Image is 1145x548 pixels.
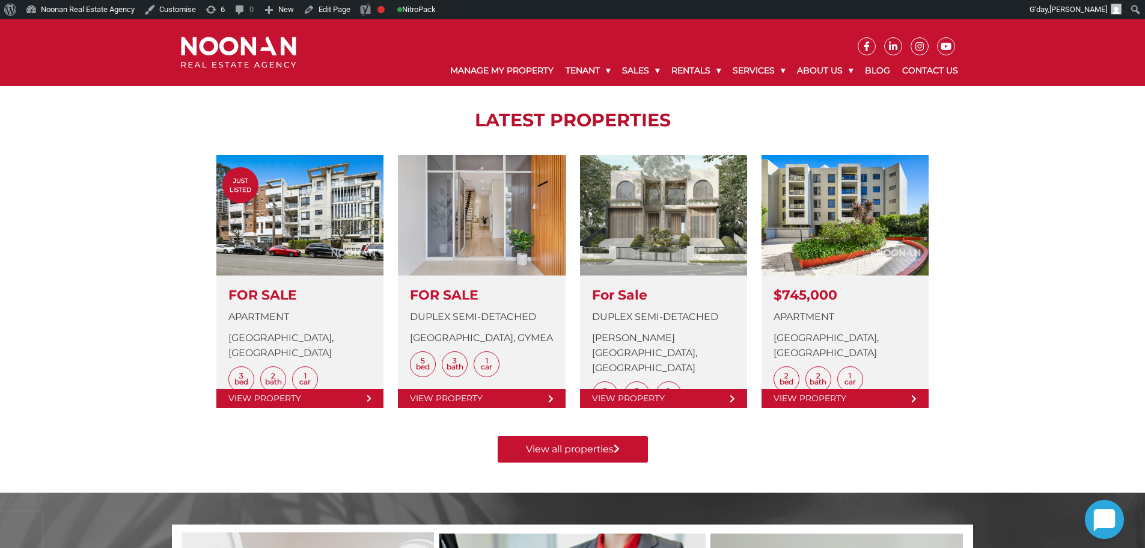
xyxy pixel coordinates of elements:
img: Noonan Real Estate Agency [181,37,296,69]
span: Just Listed [222,176,258,194]
a: Sales [616,55,665,86]
a: Tenant [560,55,616,86]
a: About Us [791,55,859,86]
a: Manage My Property [444,55,560,86]
a: Services [727,55,791,86]
a: Blog [859,55,896,86]
div: Focus keyphrase not set [377,6,385,13]
a: Contact Us [896,55,964,86]
h2: LATEST PROPERTIES [202,109,943,131]
a: View all properties [498,436,648,463]
span: [PERSON_NAME] [1049,5,1107,14]
a: Rentals [665,55,727,86]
